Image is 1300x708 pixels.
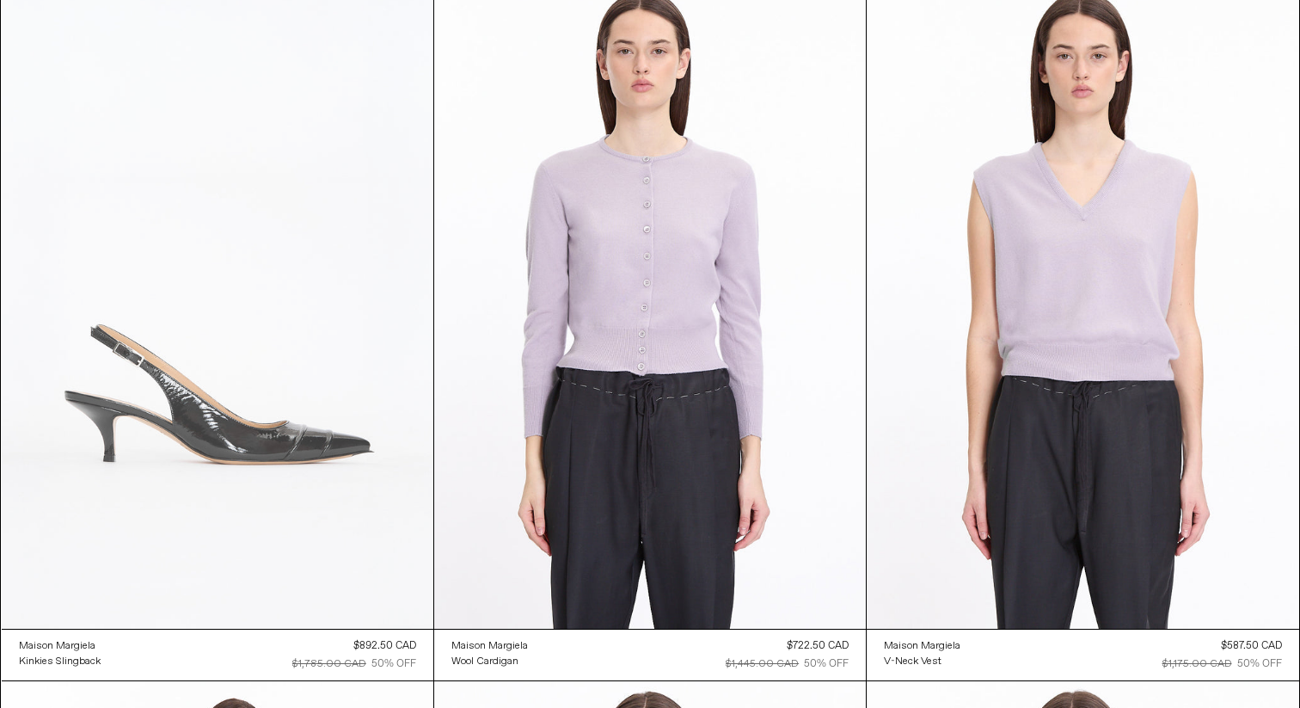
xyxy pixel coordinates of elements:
div: $1,175.00 CAD [1162,656,1232,672]
div: Maison Margiela [19,639,95,654]
div: Wool Cardigan [451,655,518,669]
div: 50% OFF [371,656,416,672]
div: Maison Margiela [451,639,528,654]
a: Maison Margiela [884,638,960,654]
div: V-Neck Vest [884,655,941,669]
div: $1,445.00 CAD [726,656,799,672]
div: 50% OFF [1237,656,1282,672]
div: $892.50 CAD [353,638,416,654]
div: $587.50 CAD [1221,638,1282,654]
a: Maison Margiela [451,638,528,654]
a: Wool Cardigan [451,654,528,669]
a: Kinkies Slingback [19,654,101,669]
div: Kinkies Slingback [19,655,101,669]
div: Maison Margiela [884,639,960,654]
a: V-Neck Vest [884,654,960,669]
div: $1,785.00 CAD [292,656,366,672]
div: $722.50 CAD [787,638,849,654]
div: 50% OFF [804,656,849,672]
a: Maison Margiela [19,638,101,654]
